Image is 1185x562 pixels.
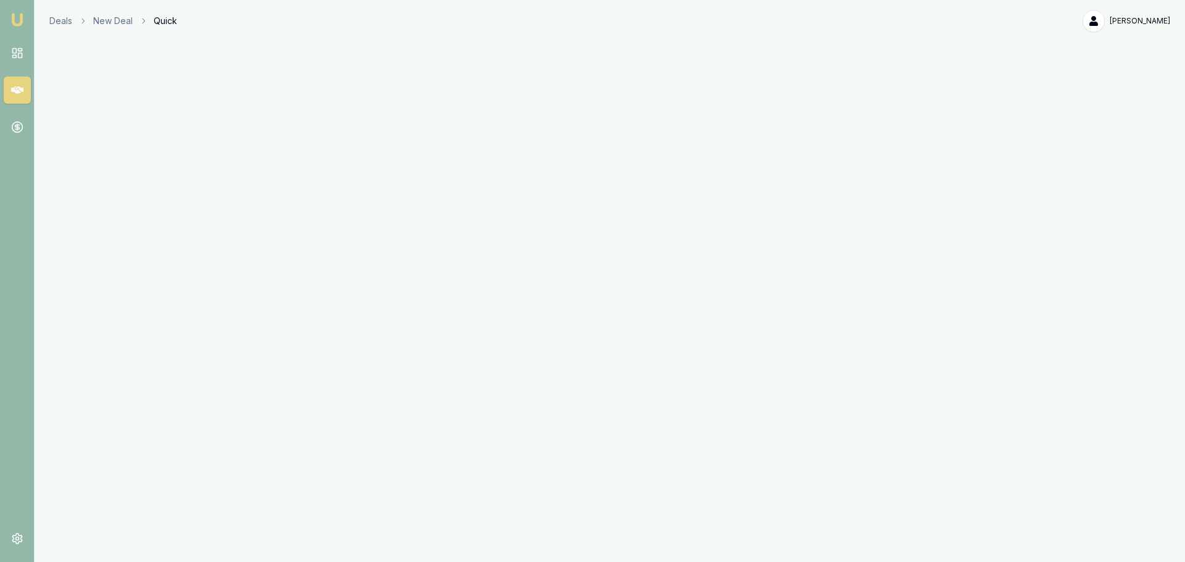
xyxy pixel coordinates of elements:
[1110,16,1170,26] span: [PERSON_NAME]
[49,15,177,27] nav: breadcrumb
[49,15,72,27] a: Deals
[10,12,25,27] img: emu-icon-u.png
[154,15,177,27] span: Quick
[93,15,133,27] a: New Deal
